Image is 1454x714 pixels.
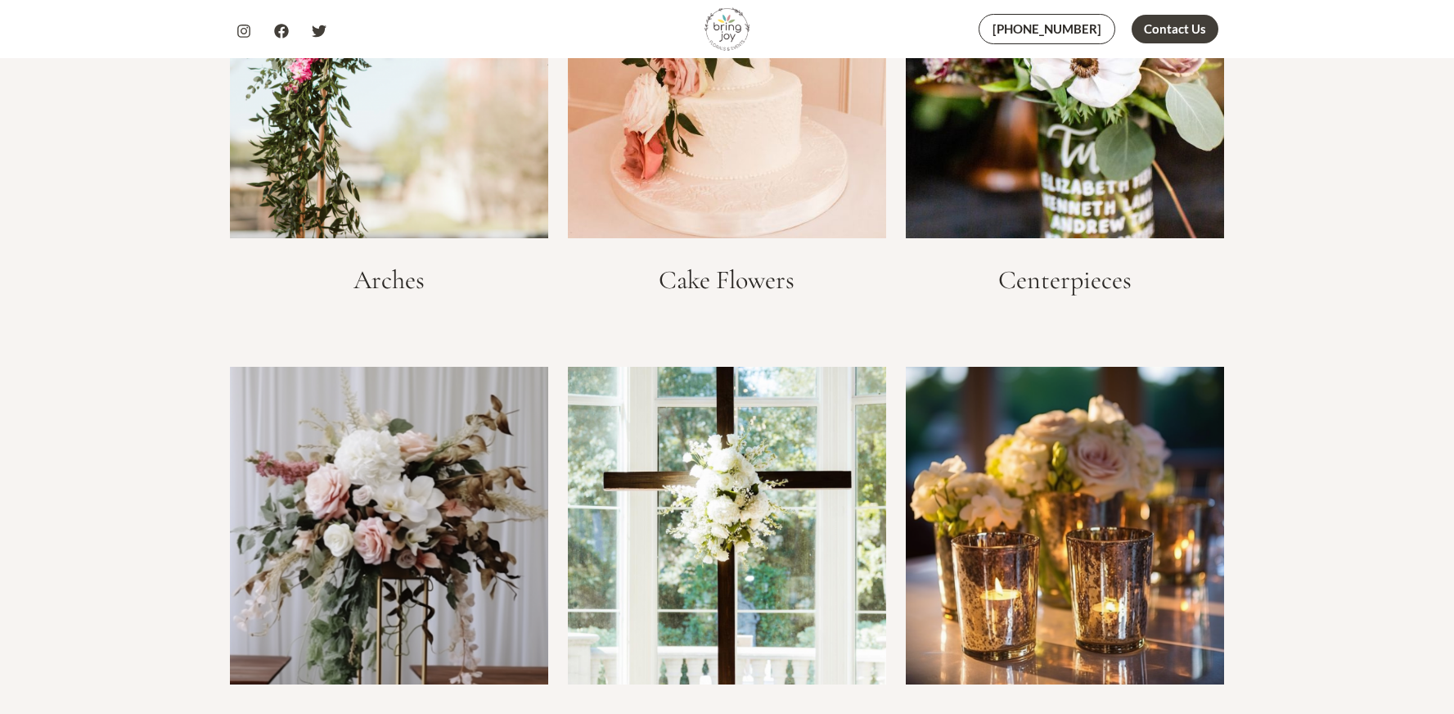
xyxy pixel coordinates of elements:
h3: Centerpieces [906,264,1224,296]
h3: Cake Flowers [568,264,886,296]
a: Facebook [274,24,289,38]
a: Twitter [312,24,326,38]
a: Instagram [236,24,251,38]
a: [PHONE_NUMBER] [979,14,1115,44]
h3: Arches [230,264,548,296]
a: Contact Us [1132,15,1218,43]
img: Bring Joy [704,7,750,52]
